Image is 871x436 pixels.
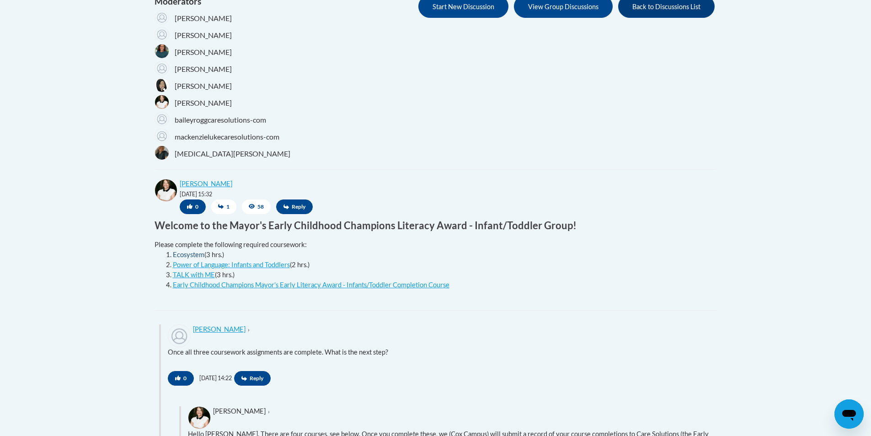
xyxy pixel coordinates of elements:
[175,64,232,74] span: [PERSON_NAME]
[173,250,710,260] li: (3 hrs.)
[175,81,232,91] span: [PERSON_NAME]
[175,30,232,40] span: [PERSON_NAME]
[155,95,169,109] img: Trina Heath
[155,145,169,160] img: Jalyn Snipes
[155,44,169,59] img: Shonta Lyons
[155,78,169,92] img: Toki Singh
[155,27,169,42] img: Beryl Otumfuor
[155,61,169,75] img: Samantha Murillo
[180,191,212,198] small: [DATE] 15:32
[173,270,710,280] li: (3 hrs.)
[155,219,710,233] h3: Welcome to the Mayor's Early Childhood Champions Literacy Award - Infant/Toddler Group!
[173,251,204,258] a: Ecosystem
[175,149,290,159] span: [MEDICAL_DATA][PERSON_NAME]
[199,375,232,382] small: [DATE] 14:22
[211,199,236,214] span: 1
[173,271,215,279] a: TALK with ME
[248,326,250,333] small: ›
[180,199,206,214] button: 0
[155,129,169,143] img: mackenzielukecaresolutions-com
[834,399,864,429] iframe: Button to launch messaging window
[173,261,290,269] a: Power of Language: Infants and Toddlers
[193,325,246,333] a: [PERSON_NAME]
[155,112,169,126] img: baileyroggcaresolutions-com
[168,324,191,347] img: Eugene Davis
[180,180,232,188] a: [PERSON_NAME]
[188,406,211,429] img: Trina Heath
[268,408,270,415] small: ›
[168,347,710,357] p: Once all three coursework assignments are complete. What is the next step?
[175,13,232,23] span: [PERSON_NAME]
[175,132,279,142] span: mackenzielukecaresolutions-com
[155,10,169,25] img: Zehra Ozturk
[175,115,266,125] span: baileyroggcaresolutions-com
[173,260,710,270] li: (2 hrs.)
[168,371,194,386] button: 0
[173,281,449,289] a: Early Childhood Champions Mayor’s Early Literacy Award - Infants/Toddler Completion Course
[155,240,710,250] div: Please complete the following required coursework:
[175,47,232,57] span: [PERSON_NAME]
[234,371,271,386] span: Reply
[175,98,232,108] span: [PERSON_NAME]
[155,179,177,202] img: Trina Heath
[276,199,313,214] span: Reply
[242,199,271,214] span: 58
